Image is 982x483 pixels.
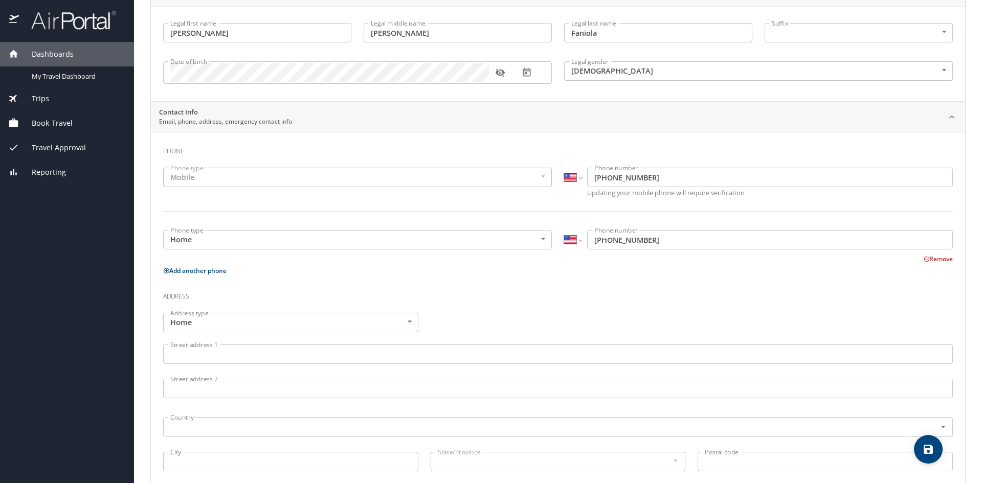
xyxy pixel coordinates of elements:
[19,49,74,60] span: Dashboards
[163,168,552,187] div: Mobile
[159,107,292,118] h2: Contact Info
[163,266,227,275] button: Add another phone
[924,255,953,263] button: Remove
[163,140,953,157] h3: Phone
[587,190,953,196] p: Updating your mobile phone will require verification
[9,10,20,30] img: icon-airportal.png
[937,421,949,433] button: Open
[19,167,66,178] span: Reporting
[564,61,953,81] div: [DEMOGRAPHIC_DATA]
[19,93,49,104] span: Trips
[163,230,552,249] div: Home
[914,435,943,464] button: save
[151,7,965,101] div: Basic InfoLegal name, date of birth and gender must match the traveler's government-issued identi...
[19,142,86,153] span: Travel Approval
[163,313,418,332] div: Home
[163,285,953,303] h3: Address
[19,118,73,129] span: Book Travel
[765,23,953,42] div: ​
[20,10,116,30] img: airportal-logo.png
[151,102,965,132] div: Contact InfoEmail, phone, address, emergency contact info
[159,117,292,126] p: Email, phone, address, emergency contact info
[32,72,122,81] span: My Travel Dashboard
